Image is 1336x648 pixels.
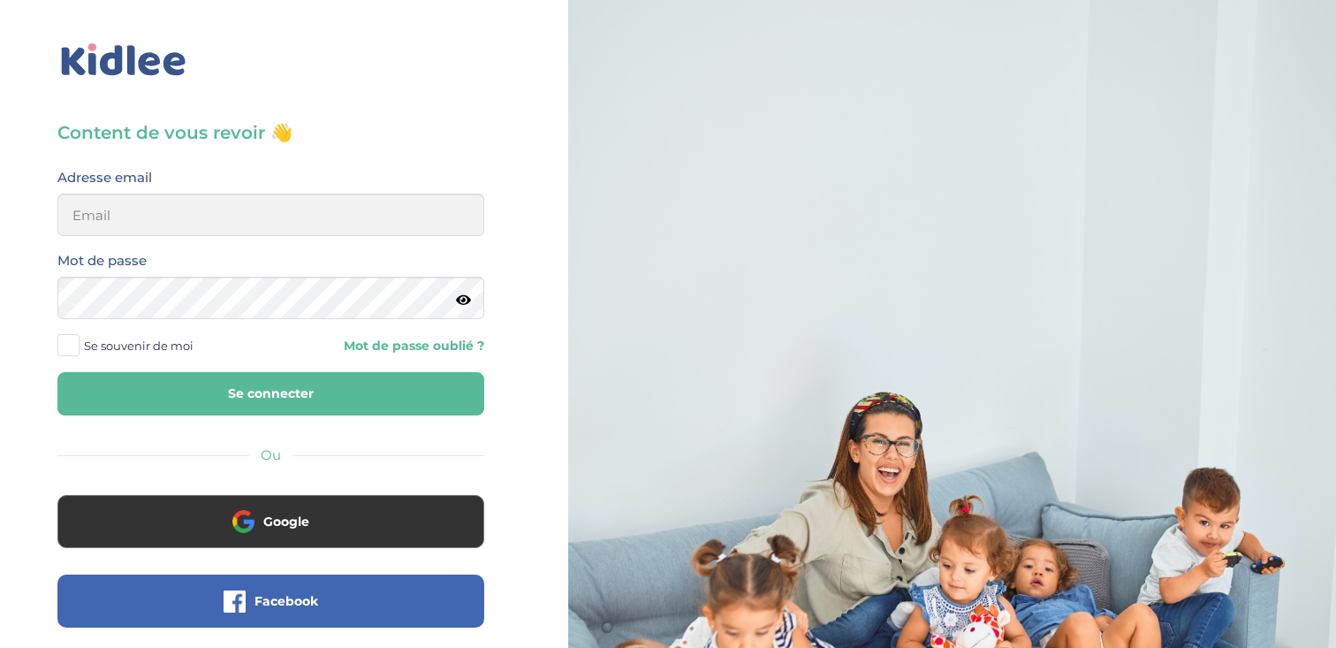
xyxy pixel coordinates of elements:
h3: Content de vous revoir 👋 [57,120,484,145]
span: Google [263,513,309,530]
button: Facebook [57,575,484,628]
button: Google [57,495,484,548]
input: Email [57,194,484,236]
a: Mot de passe oublié ? [284,338,483,354]
img: logo_kidlee_bleu [57,40,190,80]
span: Facebook [254,592,318,610]
label: Mot de passe [57,249,147,272]
img: google.png [232,510,254,532]
span: Ou [261,446,281,463]
a: Google [57,525,484,542]
button: Se connecter [57,372,484,415]
span: Se souvenir de moi [84,334,194,357]
label: Adresse email [57,166,152,189]
a: Facebook [57,605,484,621]
img: facebook.png [224,591,246,613]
